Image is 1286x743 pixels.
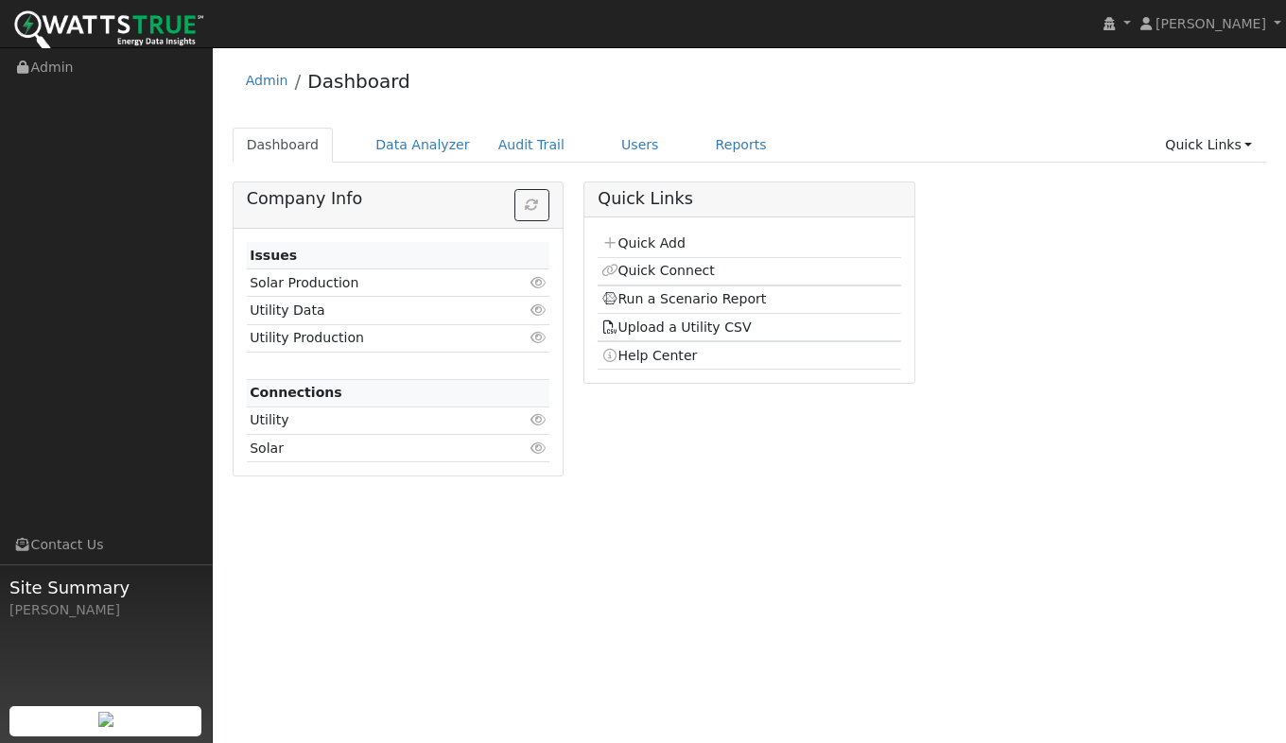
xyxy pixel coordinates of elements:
[702,128,781,163] a: Reports
[9,575,202,600] span: Site Summary
[530,303,547,317] i: Click to view
[601,263,715,278] a: Quick Connect
[250,248,297,263] strong: Issues
[307,70,410,93] a: Dashboard
[601,291,767,306] a: Run a Scenario Report
[233,128,334,163] a: Dashboard
[98,712,113,727] img: retrieve
[247,297,501,324] td: Utility Data
[1156,16,1266,31] span: [PERSON_NAME]
[247,189,549,209] h5: Company Info
[361,128,484,163] a: Data Analyzer
[247,269,501,297] td: Solar Production
[247,406,501,434] td: Utility
[601,348,698,363] a: Help Center
[530,413,547,426] i: Click to view
[484,128,579,163] a: Audit Trail
[247,435,501,462] td: Solar
[530,276,547,289] i: Click to view
[601,320,752,335] a: Upload a Utility CSV
[530,331,547,344] i: Click to view
[9,600,202,620] div: [PERSON_NAME]
[1151,128,1266,163] a: Quick Links
[601,235,686,251] a: Quick Add
[247,324,501,352] td: Utility Production
[246,73,288,88] a: Admin
[250,385,342,400] strong: Connections
[14,10,203,53] img: WattsTrue
[598,189,900,209] h5: Quick Links
[530,441,547,455] i: Click to view
[607,128,673,163] a: Users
